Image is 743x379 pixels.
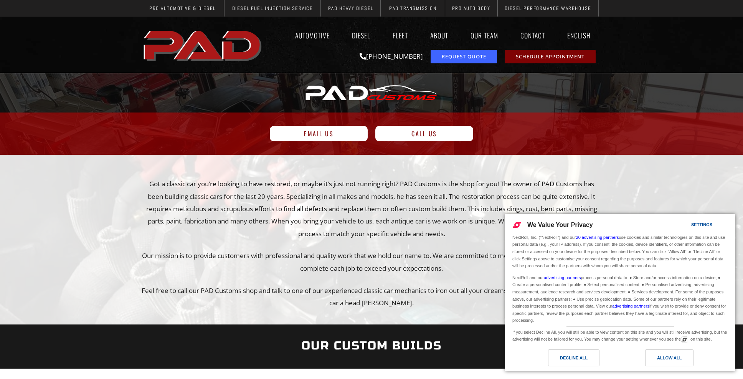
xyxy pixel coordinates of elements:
div: Allow All [657,354,682,362]
span: Pro Automotive & Diesel [149,6,216,11]
span: Email Us [304,131,334,137]
div: If you select Decline All, you will still be able to view content on this site and you will still... [511,327,730,344]
a: advertising partners [544,275,581,280]
a: request a service or repair quote [431,50,497,63]
a: Our Team [463,26,505,44]
a: Decline All [510,349,620,370]
a: Fleet [385,26,415,44]
span: PAD Heavy Diesel [328,6,373,11]
a: Contact [513,26,552,44]
a: Allow All [620,349,731,370]
span: Pro Auto Body [452,6,490,11]
a: [PHONE_NUMBER] [360,52,423,61]
a: schedule repair or service appointment [505,50,596,63]
a: 20 advertising partners [576,235,619,240]
span: Diesel Fuel Injection Service [232,6,313,11]
a: About [423,26,456,44]
a: Automotive [288,26,337,44]
a: advertising partners [612,304,649,308]
span: Schedule Appointment [516,54,584,59]
a: pro automotive and diesel home page [141,24,266,66]
a: English [560,26,602,44]
div: Settings [691,220,712,229]
span: Request Quote [442,54,486,59]
div: Decline All [560,354,588,362]
div: NextRoll and our process personal data to: ● Store and/or access information on a device; ● Creat... [511,272,730,325]
span: Call Us [411,131,437,137]
span: We Value Your Privacy [527,222,593,228]
nav: Menu [266,26,602,44]
a: Call Us [375,126,473,141]
img: PAD CUSTOMS logo with stylized white text, a red "CUSTOMS," and the outline of a car above the le... [304,82,439,104]
span: PAD Transmission [389,6,436,11]
h2: our Custom Builds [141,334,602,357]
span: Diesel Performance Warehouse [505,6,591,11]
a: Email Us [270,126,368,141]
p: Feel free to call our PAD Customs shop and talk to one of our experienced classic car mechanics t... [141,285,602,309]
img: The image shows the word "PAD" in bold, red, uppercase letters with a slight shadow effect. [141,24,266,66]
p: Got a classic car you’re looking to have restored, or maybe it’s just not running right? PAD Cust... [141,178,602,240]
div: NextRoll, Inc. ("NextRoll") and our use cookies and similar technologies on this site and use per... [511,233,730,270]
a: Diesel [345,26,378,44]
a: Settings [678,218,696,233]
p: Our mission is to provide customers with professional and quality work that we hold our name to. ... [141,250,602,275]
